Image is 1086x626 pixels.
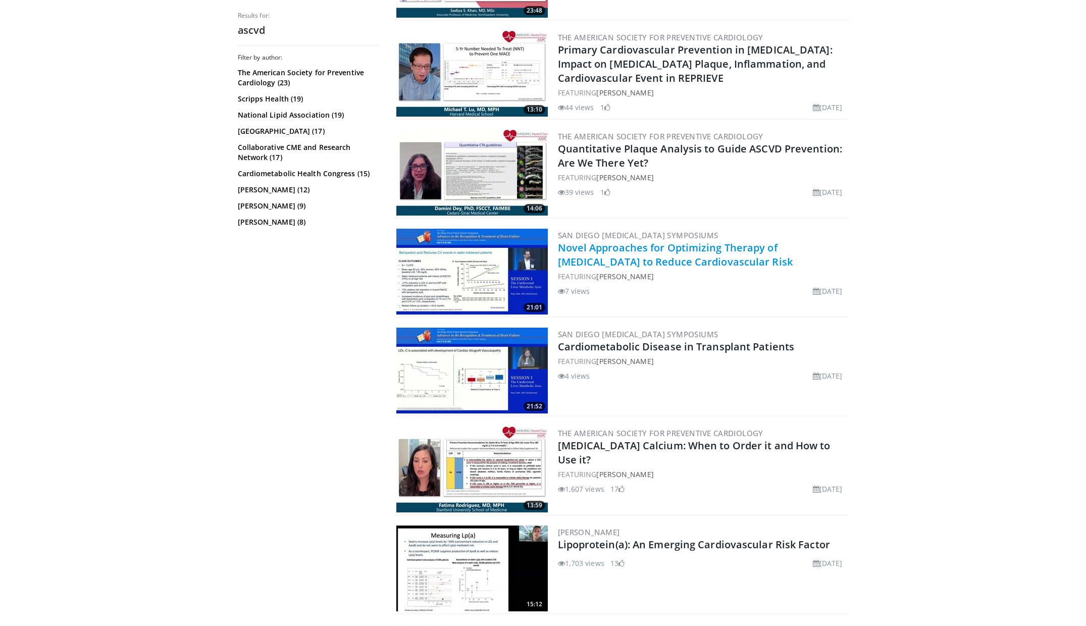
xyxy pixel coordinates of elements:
[238,126,377,136] a: [GEOGRAPHIC_DATA] (17)
[524,6,545,15] span: 23:48
[600,187,610,197] li: 1
[238,68,377,88] a: The American Society for Preventive Cardiology (23)
[596,470,653,479] a: [PERSON_NAME]
[396,31,548,117] a: 13:10
[813,102,843,113] li: [DATE]
[610,484,625,494] li: 17
[238,54,379,62] h3: Filter by author:
[238,217,377,227] a: [PERSON_NAME] (8)
[813,484,843,494] li: [DATE]
[558,271,847,282] div: FEATURING
[558,439,831,466] a: [MEDICAL_DATA] Calcium: When to Order it and How to Use it?
[558,428,763,438] a: The American Society for Preventive Cardiology
[558,241,793,269] a: Novel Approaches for Optimizing Therapy of [MEDICAL_DATA] to Reduce Cardiovascular Risk
[558,558,604,568] li: 1,703 views
[558,484,604,494] li: 1,607 views
[396,526,548,611] a: 15:12
[813,558,843,568] li: [DATE]
[558,371,590,381] li: 4 views
[396,328,548,413] img: 8b3a0fe6-c378-4b35-b3ec-280751be0154.300x170_q85_crop-smart_upscale.jpg
[558,142,843,170] a: Quantitative Plaque Analysis to Guide ASCVD Prevention: Are We There Yet?
[558,87,847,98] div: FEATURING
[813,371,843,381] li: [DATE]
[396,427,548,512] a: 13:59
[558,131,763,141] a: The American Society for Preventive Cardiology
[813,187,843,197] li: [DATE]
[558,230,718,240] a: San Diego [MEDICAL_DATA] Symposiums
[558,469,847,480] div: FEATURING
[558,32,763,42] a: The American Society for Preventive Cardiology
[524,303,545,312] span: 21:01
[558,172,847,183] div: FEATURING
[238,24,379,37] h2: ascvd
[558,538,830,551] a: Lipoprotein(a): An Emerging Cardiovascular Risk Factor
[396,526,548,611] img: ce331318-c8ad-42ac-9f23-7373be49a1b2.300x170_q85_crop-smart_upscale.jpg
[596,272,653,281] a: [PERSON_NAME]
[524,105,545,114] span: 13:10
[396,229,548,315] a: 21:01
[596,88,653,97] a: [PERSON_NAME]
[813,286,843,296] li: [DATE]
[238,94,377,104] a: Scripps Health (19)
[238,169,377,179] a: Cardiometabolic Health Congress (15)
[396,130,548,216] img: 52a58130-b408-492c-b67a-b15960507791.300x170_q85_crop-smart_upscale.jpg
[558,187,594,197] li: 39 views
[238,110,377,120] a: National Lipid Association (19)
[610,558,625,568] li: 13
[396,328,548,413] a: 21:52
[600,102,610,113] li: 1
[238,142,377,163] a: Collaborative CME and Research Network (17)
[558,527,620,537] a: [PERSON_NAME]
[558,340,795,353] a: Cardiometabolic Disease in Transplant Patients
[524,600,545,609] span: 15:12
[396,427,548,512] img: 2bd39402-6386-41d4-8284-c73209d66970.300x170_q85_crop-smart_upscale.jpg
[524,204,545,213] span: 14:06
[558,286,590,296] li: 7 views
[596,173,653,182] a: [PERSON_NAME]
[396,31,548,117] img: ba52b756-24ec-4765-9fe1-967e19202544.300x170_q85_crop-smart_upscale.jpg
[238,201,377,211] a: [PERSON_NAME] (9)
[558,43,833,85] a: Primary Cardiovascular Prevention in [MEDICAL_DATA]: Impact on [MEDICAL_DATA] Plaque, Inflammatio...
[238,185,377,195] a: [PERSON_NAME] (12)
[558,356,847,367] div: FEATURING
[596,356,653,366] a: [PERSON_NAME]
[558,102,594,113] li: 44 views
[396,130,548,216] a: 14:06
[524,501,545,510] span: 13:59
[396,229,548,315] img: 9138a54a-9512-43d7-af9a-afd886fe2b5f.300x170_q85_crop-smart_upscale.jpg
[558,329,718,339] a: San Diego [MEDICAL_DATA] Symposiums
[238,12,379,20] p: Results for:
[524,402,545,411] span: 21:52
